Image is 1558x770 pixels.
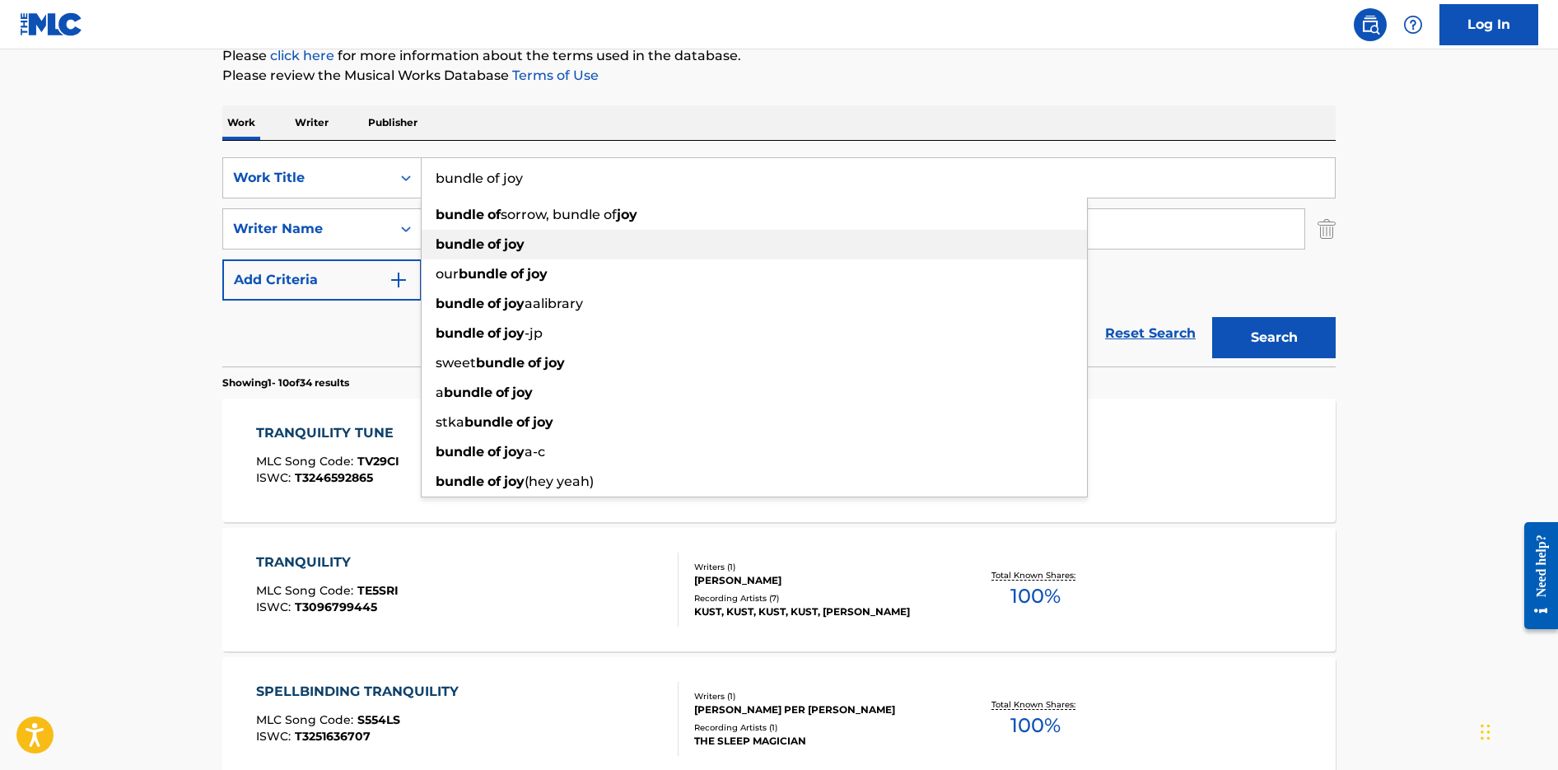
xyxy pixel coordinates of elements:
strong: joy [504,296,525,311]
strong: joy [527,266,548,282]
strong: of [496,385,509,400]
strong: of [487,207,501,222]
img: 9d2ae6d4665cec9f34b9.svg [389,270,408,290]
div: TRANQUILITY [256,553,399,572]
strong: bundle [436,444,484,460]
strong: joy [533,414,553,430]
strong: joy [512,385,533,400]
div: Help [1397,8,1430,41]
span: sorrow, bundle of [501,207,617,222]
strong: bundle [436,207,484,222]
div: THE SLEEP MAGICIAN [694,734,943,749]
span: ISWC : [256,729,295,744]
strong: of [528,355,541,371]
img: Delete Criterion [1318,208,1336,250]
div: Recording Artists ( 7 ) [694,592,943,604]
strong: bundle [436,325,484,341]
strong: bundle [476,355,525,371]
p: Please review the Musical Works Database [222,66,1336,86]
strong: bundle [444,385,492,400]
img: help [1403,15,1423,35]
span: ISWC : [256,470,295,485]
strong: of [516,414,529,430]
strong: joy [504,444,525,460]
span: -jp [525,325,543,341]
div: Recording Artists ( 1 ) [694,721,943,734]
span: ISWC : [256,600,295,614]
a: Terms of Use [509,68,599,83]
strong: of [487,296,501,311]
button: Add Criteria [222,259,422,301]
div: TRANQUILITY TUNE [256,423,402,443]
strong: joy [504,236,525,252]
strong: bundle [459,266,507,282]
span: 100 % [1010,581,1061,611]
span: a-c [525,444,545,460]
strong: of [487,474,501,489]
div: Writers ( 1 ) [694,561,943,573]
p: Showing 1 - 10 of 34 results [222,376,349,390]
span: MLC Song Code : [256,454,357,469]
span: T3096799445 [295,600,377,614]
span: T3251636707 [295,729,371,744]
iframe: Resource Center [1512,510,1558,642]
p: Please for more information about the terms used in the database. [222,46,1336,66]
img: MLC Logo [20,12,83,36]
div: SPELLBINDING TRANQUILITY [256,682,467,702]
span: T3246592865 [295,470,373,485]
p: Total Known Shares: [991,698,1080,711]
strong: joy [504,325,525,341]
span: 100 % [1010,711,1061,740]
p: Publisher [363,105,422,140]
form: Search Form [222,157,1336,366]
span: our [436,266,459,282]
span: MLC Song Code : [256,712,357,727]
div: KUST, KUST, KUST, KUST, [PERSON_NAME] [694,604,943,619]
strong: joy [504,474,525,489]
strong: of [511,266,524,282]
img: search [1360,15,1380,35]
strong: of [487,236,501,252]
p: Total Known Shares: [991,569,1080,581]
span: MLC Song Code : [256,583,357,598]
strong: of [487,325,501,341]
div: Writers ( 1 ) [694,690,943,702]
div: Writer Name [233,219,381,239]
strong: bundle [464,414,513,430]
div: Drag [1481,707,1490,757]
a: Log In [1439,4,1538,45]
strong: of [487,444,501,460]
a: Public Search [1354,8,1387,41]
strong: bundle [436,296,484,311]
div: [PERSON_NAME] PER [PERSON_NAME] [694,702,943,717]
a: click here [270,48,334,63]
p: Work [222,105,260,140]
span: S554LS [357,712,400,727]
div: [PERSON_NAME] [694,573,943,588]
strong: bundle [436,236,484,252]
button: Search [1212,317,1336,358]
span: aalibrary [525,296,583,311]
span: TV29CI [357,454,399,469]
strong: joy [544,355,565,371]
div: Work Title [233,168,381,188]
span: a [436,385,444,400]
span: stka [436,414,464,430]
span: sweet [436,355,476,371]
span: (hey yeah) [525,474,594,489]
p: Writer [290,105,334,140]
iframe: Chat Widget [1476,691,1558,770]
a: Reset Search [1097,315,1204,352]
strong: bundle [436,474,484,489]
a: TRANQUILITYMLC Song Code:TE5SRIISWC:T3096799445Writers (1)[PERSON_NAME]Recording Artists (7)KUST,... [222,528,1336,651]
span: TE5SRI [357,583,399,598]
strong: joy [617,207,637,222]
a: TRANQUILITY TUNEMLC Song Code:TV29CIISWC:T3246592865Writers (1)[PERSON_NAME]Recording Artists (0)... [222,399,1336,522]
